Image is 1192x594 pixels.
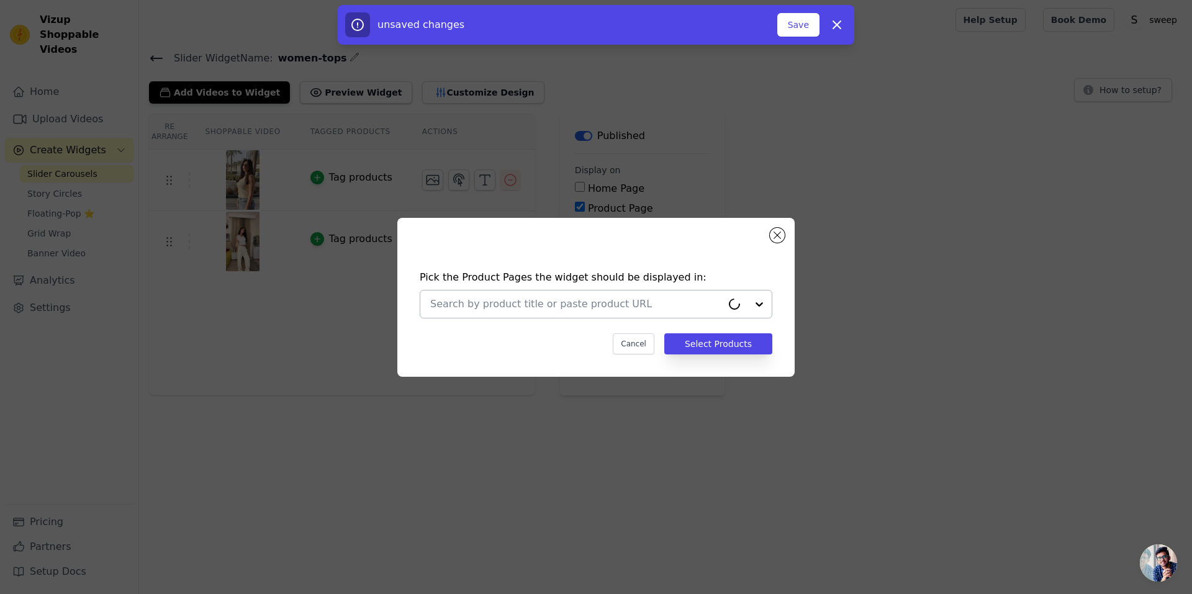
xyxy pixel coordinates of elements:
div: Open chat [1140,544,1177,582]
button: Save [777,13,819,37]
button: Close modal [770,228,785,243]
h4: Pick the Product Pages the widget should be displayed in: [420,270,772,285]
span: unsaved changes [377,19,464,30]
input: Search by product title or paste product URL [430,297,722,312]
button: Select Products [664,333,772,354]
button: Cancel [613,333,654,354]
